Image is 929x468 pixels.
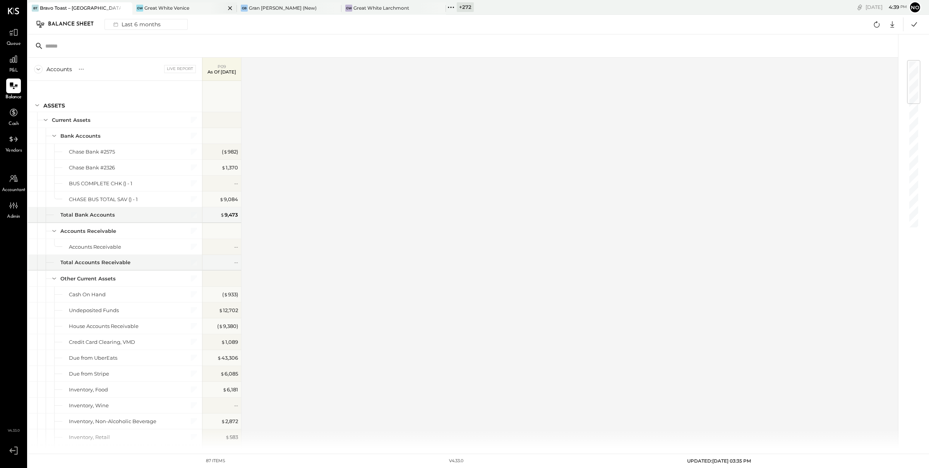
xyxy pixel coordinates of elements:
[221,338,238,346] div: 1,089
[221,418,225,424] span: $
[223,149,228,155] span: $
[109,19,164,29] div: Last 6 months
[5,147,22,154] span: Vendors
[225,434,230,440] span: $
[221,164,226,171] span: $
[69,164,115,171] div: Chase Bank #2326
[69,386,108,393] div: Inventory, Food
[224,291,228,297] span: $
[221,164,238,171] div: 1,370
[0,52,27,74] a: P&L
[909,1,921,14] button: No
[60,211,115,219] div: Total Bank Accounts
[353,5,409,11] div: Great White Larchmont
[217,323,238,330] div: ( 9,380 )
[221,339,225,345] span: $
[234,259,238,266] div: --
[249,5,317,11] div: Gran [PERSON_NAME] (New)
[32,5,39,12] div: BT
[69,148,115,155] div: Chase Bank #2575
[0,132,27,154] a: Vendors
[0,25,27,48] a: Queue
[0,105,27,128] a: Cash
[7,214,20,220] span: Admin
[48,18,101,31] div: Balance Sheet
[218,64,226,69] span: P09
[69,291,106,298] div: Cash On Hand
[60,275,116,282] div: Other Current Assets
[856,3,864,11] div: copy link
[449,458,463,464] div: v 4.33.0
[105,19,188,30] button: Last 6 months
[7,41,21,48] span: Queue
[43,102,65,109] div: ASSETS
[69,243,121,251] div: Accounts Receivable
[9,121,19,128] span: Cash
[69,180,132,187] div: BUS COMPLETE CHK () - 1
[69,196,138,203] div: CHASE BUS TOTAL SAV () - 1
[69,323,139,330] div: House Accounts Receivable
[219,323,223,329] span: $
[69,402,109,409] div: Inventory, Wine
[206,458,225,464] div: 87 items
[0,79,27,101] a: Balance
[144,5,189,11] div: Great White Venice
[9,67,18,74] span: P&L
[220,212,225,218] span: $
[234,243,238,251] div: --
[69,307,119,314] div: Undeposited Funds
[207,69,236,75] p: As of [DATE]
[687,458,751,464] span: UPDATED: [DATE] 03:35 PM
[5,94,22,101] span: Balance
[225,434,238,441] div: 583
[866,3,907,11] div: [DATE]
[241,5,248,12] div: GB
[234,402,238,409] div: --
[0,171,27,194] a: Accountant
[46,65,72,73] div: Accounts
[223,386,227,393] span: $
[69,354,117,362] div: Due from UberEats
[219,307,238,314] div: 12,702
[0,198,27,220] a: Admin
[60,259,130,266] div: Total Accounts Receivable
[221,418,238,425] div: 2,872
[457,2,474,12] div: + 272
[60,227,116,235] div: Accounts Receivable
[69,434,110,441] div: Inventory, Retail
[40,5,121,11] div: Bravo Toast – [GEOGRAPHIC_DATA]
[223,386,238,393] div: 6,181
[69,370,109,377] div: Due from Stripe
[219,307,223,313] span: $
[52,116,91,124] div: Current Assets
[219,196,238,203] div: 9,084
[217,355,221,361] span: $
[2,187,26,194] span: Accountant
[60,132,101,140] div: Bank Accounts
[234,180,238,187] div: --
[69,418,156,425] div: Inventory, Non-Alcoholic Beverage
[220,370,238,377] div: 6,085
[164,65,196,73] div: Live Report
[219,196,224,202] span: $
[222,291,238,298] div: ( 933 )
[220,211,238,219] div: 9,473
[222,148,238,155] div: ( 982 )
[217,354,238,362] div: 43,306
[220,371,225,377] span: $
[69,338,135,346] div: Credit Card Clearing, VMD
[345,5,352,12] div: GW
[136,5,143,12] div: GW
